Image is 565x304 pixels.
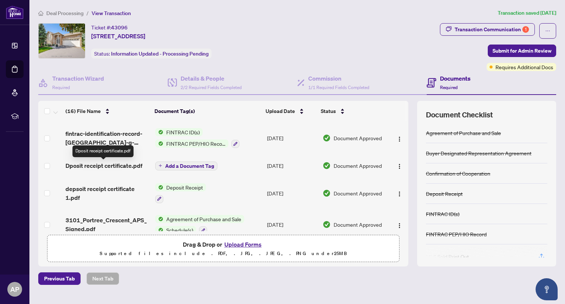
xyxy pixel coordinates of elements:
th: Document Tag(s) [152,101,263,121]
div: Status: [91,49,212,59]
span: Document Checklist [426,110,493,120]
button: Status IconAgreement of Purchase and SaleStatus IconSchedule(s) [155,215,244,235]
span: Deposit Receipt [163,183,206,191]
span: Deal Processing [46,10,83,17]
span: Document Approved [334,134,382,142]
span: [STREET_ADDRESS] [91,32,145,40]
img: Logo [397,136,402,142]
div: Ticket #: [91,23,128,32]
h4: Documents [440,74,470,83]
h4: Commission [308,74,369,83]
button: Transaction Communication1 [440,23,535,36]
span: fintrac-identification-record-[GEOGRAPHIC_DATA]-g-palissery-20250604-133436 1.pdf [65,129,149,147]
img: IMG-W12231026_1.jpg [39,24,85,58]
img: Status Icon [155,215,163,223]
span: Submit for Admin Review [493,45,551,57]
button: Logo [394,160,405,172]
div: Confirmation of Cooperation [426,169,490,177]
th: Status [318,101,387,121]
div: Transaction Communication [455,24,529,35]
img: logo [6,6,24,19]
p: Supported files include .PDF, .JPG, .JPEG, .PNG under 25 MB [52,249,395,258]
img: Document Status [323,162,331,170]
div: FINTRAC PEP/HIO Record [426,230,487,238]
button: Logo [394,219,405,230]
span: ellipsis [545,28,550,33]
span: depsoit receipt certificate 1.pdf [65,184,149,202]
span: home [38,11,43,16]
button: Submit for Admin Review [488,45,556,57]
button: Add a Document Tag [155,161,217,170]
img: Document Status [323,134,331,142]
img: Logo [397,163,402,169]
article: Transaction saved [DATE] [498,9,556,17]
span: 2/2 Required Fields Completed [181,85,242,90]
span: 3101_Portree_Crescent_APS_Signed.pdf [65,216,149,233]
span: plus [159,164,162,167]
span: Document Approved [334,189,382,197]
span: Schedule(s) [163,226,196,234]
span: FINTRAC PEP/HIO Record [163,139,228,148]
span: Required [440,85,458,90]
img: Document Status [323,189,331,197]
button: Next Tab [86,272,119,285]
span: Upload Date [266,107,295,115]
h4: Details & People [181,74,242,83]
button: Upload Forms [222,240,264,249]
span: Requires Additional Docs [495,63,553,71]
span: Status [321,107,336,115]
button: Status IconDeposit Receipt [155,183,206,203]
img: Logo [397,191,402,197]
img: Status Icon [155,139,163,148]
div: Agreement of Purchase and Sale [426,129,501,137]
td: [DATE] [264,122,320,154]
button: Previous Tab [38,272,81,285]
button: Logo [394,132,405,144]
img: Status Icon [155,128,163,136]
span: View Transaction [92,10,131,17]
span: Agreement of Purchase and Sale [163,215,244,223]
img: Status Icon [155,226,163,234]
span: Add a Document Tag [165,163,214,169]
span: Dposit receipt certificate.pdf [65,161,142,170]
span: AP [10,284,19,294]
span: Document Approved [334,162,382,170]
span: FINTRAC ID(s) [163,128,203,136]
img: Status Icon [155,183,163,191]
span: 43096 [111,24,128,31]
td: [DATE] [264,177,320,209]
td: [DATE] [264,209,320,241]
button: Add a Document Tag [155,162,217,170]
div: Dposit receipt certificate.pdf [72,145,134,157]
span: 1/1 Required Fields Completed [308,85,369,90]
span: Information Updated - Processing Pending [111,50,209,57]
span: Drag & Drop or [183,240,264,249]
h4: Transaction Wizard [52,74,104,83]
img: Logo [397,223,402,229]
span: Drag & Drop orUpload FormsSupported files include .PDF, .JPG, .JPEG, .PNG under25MB [47,235,399,262]
div: Buyer Designated Representation Agreement [426,149,532,157]
div: FINTRAC ID(s) [426,210,459,218]
span: Previous Tab [44,273,75,284]
td: [DATE] [264,154,320,177]
li: / [86,9,89,17]
button: Status IconFINTRAC ID(s)Status IconFINTRAC PEP/HIO Record [155,128,239,148]
img: Document Status [323,220,331,229]
button: Logo [394,187,405,199]
span: Required [52,85,70,90]
div: Deposit Receipt [426,190,463,198]
th: Upload Date [263,101,317,121]
span: Document Approved [334,220,382,229]
span: (16) File Name [65,107,101,115]
th: (16) File Name [63,101,152,121]
button: Open asap [536,278,558,300]
div: 1 [522,26,529,33]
